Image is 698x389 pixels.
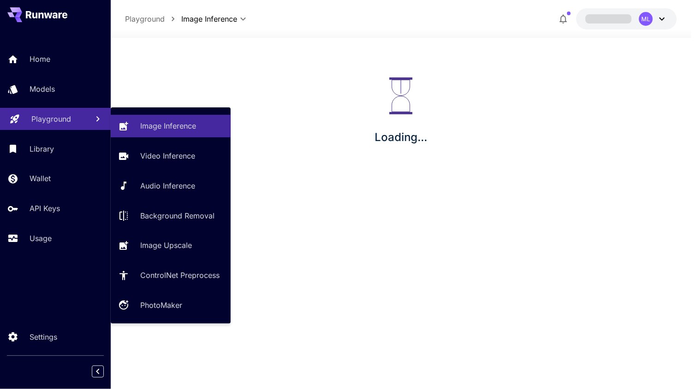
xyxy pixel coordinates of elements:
[30,53,50,65] p: Home
[140,120,196,131] p: Image Inference
[99,363,111,380] div: Collapse sidebar
[30,143,54,154] p: Library
[111,175,231,197] a: Audio Inference
[30,83,55,94] p: Models
[181,13,237,24] span: Image Inference
[111,204,231,227] a: Background Removal
[30,173,51,184] p: Wallet
[92,365,104,377] button: Collapse sidebar
[31,113,71,124] p: Playground
[125,13,165,24] p: Playground
[140,210,215,221] p: Background Removal
[111,115,231,137] a: Image Inference
[140,150,195,161] p: Video Inference
[111,294,231,317] a: PhotoMaker
[30,203,60,214] p: API Keys
[111,145,231,167] a: Video Inference
[30,233,52,244] p: Usage
[140,300,182,311] p: PhotoMaker
[140,180,195,191] p: Audio Inference
[125,13,181,24] nav: breadcrumb
[375,129,427,146] p: Loading...
[140,240,192,251] p: Image Upscale
[111,264,231,287] a: ControlNet Preprocess
[111,234,231,257] a: Image Upscale
[30,331,57,342] p: Settings
[639,12,653,26] div: ML
[140,270,220,281] p: ControlNet Preprocess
